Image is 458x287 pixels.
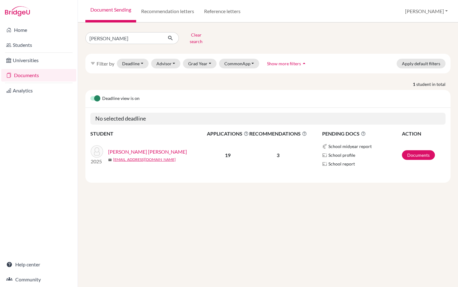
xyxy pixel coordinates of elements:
[91,145,103,158] img: Navarrete Cevada, Veronica
[402,150,435,160] a: Documents
[1,258,76,271] a: Help center
[151,59,181,68] button: Advisor
[301,60,307,67] i: arrow_drop_up
[90,130,207,138] th: STUDENT
[262,59,312,68] button: Show more filtersarrow_drop_up
[322,130,402,137] span: PENDING DOCS
[328,143,372,150] span: School midyear report
[183,59,217,68] button: Grad Year
[249,151,307,159] p: 3
[328,152,355,158] span: School profile
[328,161,355,167] span: School report
[5,6,30,16] img: Bridge-U
[225,152,231,158] b: 19
[397,59,446,68] button: Apply default filters
[90,113,446,125] h5: No selected deadline
[1,54,76,67] a: Universities
[322,144,327,149] img: Common App logo
[219,59,260,68] button: CommonApp
[102,95,140,102] span: Deadline view is on
[97,61,114,67] span: Filter by
[1,273,76,286] a: Community
[416,81,451,87] span: student in total
[91,158,103,165] p: 2025
[1,84,76,97] a: Analytics
[113,157,176,162] a: [EMAIL_ADDRESS][DOMAIN_NAME]
[1,69,76,82] a: Documents
[322,161,327,166] img: Parchments logo
[1,24,76,36] a: Home
[85,32,163,44] input: Find student by name...
[108,148,187,156] a: [PERSON_NAME] [PERSON_NAME]
[117,59,149,68] button: Deadline
[402,5,451,17] button: [PERSON_NAME]
[90,61,95,66] i: filter_list
[322,153,327,158] img: Parchments logo
[413,81,416,87] strong: 1
[179,30,213,46] button: Clear search
[1,39,76,51] a: Students
[267,61,301,66] span: Show more filters
[207,130,249,137] span: APPLICATIONS
[108,158,112,162] span: mail
[402,130,446,138] th: ACTION
[249,130,307,137] span: RECOMMENDATIONS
